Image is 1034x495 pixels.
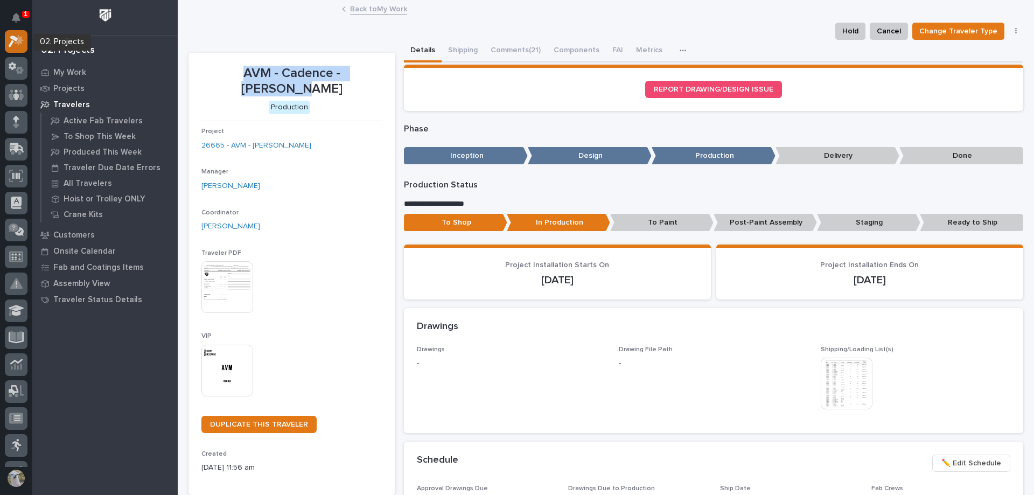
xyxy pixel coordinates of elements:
div: Notifications1 [13,13,27,30]
p: Staging [817,214,920,232]
img: Workspace Logo [95,5,115,25]
span: Hold [842,25,858,38]
p: Post-Paint Assembly [714,214,817,232]
p: Design [528,147,652,165]
p: Done [899,147,1023,165]
a: [PERSON_NAME] [201,221,260,232]
span: Approval Drawings Due [417,485,488,492]
p: Projects [53,84,85,94]
p: Inception [404,147,528,165]
p: All Travelers [64,179,112,189]
span: Manager [201,169,228,175]
span: Project Installation Ends On [820,261,919,269]
p: Traveler Due Date Errors [64,163,160,173]
a: Crane Kits [41,207,178,222]
button: Comments (21) [484,40,547,62]
h2: Drawings [417,321,458,333]
span: Drawing File Path [619,346,673,353]
p: Hoist or Trolley ONLY [64,194,145,204]
p: Fab and Coatings Items [53,263,144,273]
div: Production [269,101,310,114]
p: In Production [507,214,610,232]
a: All Travelers [41,176,178,191]
button: FAI [606,40,630,62]
div: 02. Projects [41,45,95,57]
p: Production Status [404,180,1024,190]
p: - [619,358,621,369]
p: Produced This Week [64,148,142,157]
button: users-avatar [5,467,27,490]
p: [DATE] 11:56 am [201,462,382,473]
a: 26665 - AVM - [PERSON_NAME] [201,140,311,151]
span: Created [201,451,227,457]
a: Traveler Due Date Errors [41,160,178,175]
p: My Work [53,68,86,78]
p: To Shop [404,214,507,232]
a: Customers [32,227,178,243]
p: Traveler Status Details [53,295,142,305]
p: [DATE] [417,274,698,287]
a: [PERSON_NAME] [201,180,260,192]
span: Fab Crews [871,485,903,492]
a: Active Fab Travelers [41,113,178,128]
p: Assembly View [53,279,110,289]
a: DUPLICATE THIS TRAVELER [201,416,317,433]
a: REPORT DRAWING/DESIGN ISSUE [645,81,782,98]
button: Metrics [630,40,669,62]
p: To Shop This Week [64,132,136,142]
a: Projects [32,80,178,96]
h2: Schedule [417,455,458,466]
span: Change Traveler Type [919,25,997,38]
span: Coordinator [201,210,239,216]
button: ✏️ Edit Schedule [932,455,1010,472]
span: REPORT DRAWING/DESIGN ISSUE [654,86,773,93]
p: [DATE] [729,274,1010,287]
button: Details [404,40,442,62]
span: Project Installation Starts On [505,261,609,269]
button: Shipping [442,40,484,62]
p: Production [652,147,775,165]
button: Components [547,40,606,62]
span: Traveler PDF [201,250,241,256]
p: To Paint [610,214,714,232]
a: Hoist or Trolley ONLY [41,191,178,206]
a: Traveler Status Details [32,291,178,308]
span: Drawings [417,346,445,353]
span: Drawings Due to Production [568,485,655,492]
a: My Work [32,64,178,80]
p: Onsite Calendar [53,247,116,256]
span: Ship Date [720,485,751,492]
p: Active Fab Travelers [64,116,143,126]
span: Project [201,128,224,135]
p: Phase [404,124,1024,134]
span: Cancel [877,25,901,38]
button: Hold [835,23,865,40]
span: VIP [201,333,212,339]
a: Fab and Coatings Items [32,259,178,275]
p: Travelers [53,100,90,110]
span: ✏️ Edit Schedule [941,457,1001,470]
p: Customers [53,231,95,240]
span: DUPLICATE THIS TRAVELER [210,421,308,428]
button: Cancel [870,23,908,40]
a: Assembly View [32,275,178,291]
span: Shipping/Loading List(s) [821,346,893,353]
p: Crane Kits [64,210,103,220]
p: AVM - Cadence - [PERSON_NAME] [201,66,382,97]
a: Travelers [32,96,178,113]
button: Notifications [5,6,27,29]
p: Ready to Ship [920,214,1023,232]
p: Delivery [775,147,899,165]
p: - [417,358,606,369]
button: Change Traveler Type [912,23,1004,40]
a: Produced This Week [41,144,178,159]
a: Back toMy Work [350,2,407,15]
p: 1 [24,10,27,18]
a: To Shop This Week [41,129,178,144]
a: Onsite Calendar [32,243,178,259]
